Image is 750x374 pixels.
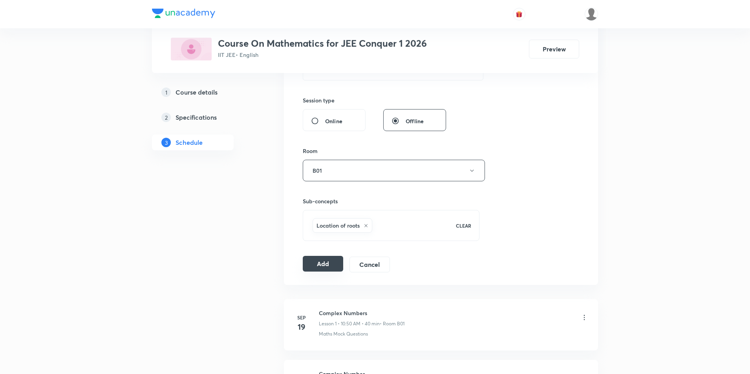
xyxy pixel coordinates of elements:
span: Offline [406,117,424,125]
p: CLEAR [456,222,471,229]
p: IIT JEE • English [218,51,427,59]
h6: Complex Numbers [319,309,404,317]
h5: Schedule [176,138,203,147]
a: Company Logo [152,9,215,20]
p: Lesson 1 • 10:50 AM • 40 min [319,320,380,327]
img: avatar [516,11,523,18]
h6: Session type [303,96,335,104]
img: shalini [585,7,598,21]
button: B01 [303,160,485,181]
img: Company Logo [152,9,215,18]
h6: Sep [294,314,309,321]
h6: Location of roots [316,221,360,230]
button: avatar [513,8,525,20]
p: 1 [161,88,171,97]
h5: Course details [176,88,218,97]
p: Maths Mock Questions [319,330,368,338]
img: 6777FAFC-2AAC-49D5-8F05-4F6E08E4AD9D_plus.png [171,38,212,60]
h6: Sub-concepts [303,197,479,205]
h6: Room [303,147,318,155]
h4: 19 [294,321,309,333]
span: Online [325,117,342,125]
button: Cancel [349,257,390,272]
p: 3 [161,138,171,147]
h5: Specifications [176,113,217,122]
button: Preview [529,40,579,58]
button: Add [303,256,343,272]
a: 2Specifications [152,109,259,125]
p: 2 [161,113,171,122]
a: 1Course details [152,84,259,100]
p: • Room B01 [380,320,404,327]
h3: Course On Mathematics for JEE Conquer 1 2026 [218,38,427,49]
